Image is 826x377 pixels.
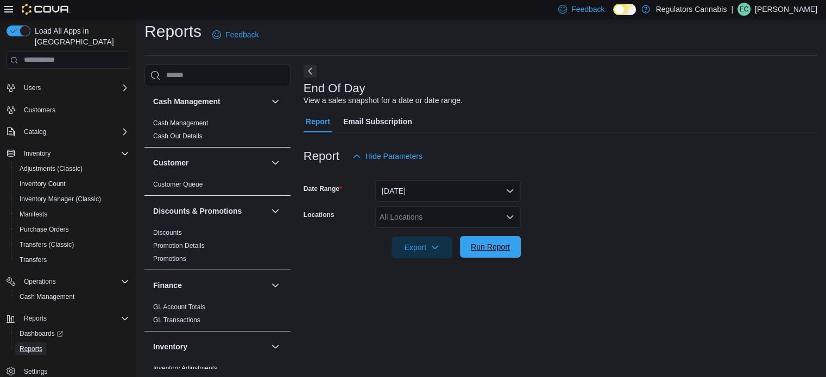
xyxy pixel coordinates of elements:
[20,275,60,288] button: Operations
[304,150,339,163] h3: Report
[20,225,69,234] span: Purchase Orders
[153,280,182,291] h3: Finance
[15,238,129,251] span: Transfers (Classic)
[304,184,342,193] label: Date Range
[15,342,129,355] span: Reports
[153,255,186,263] a: Promotions
[460,236,521,258] button: Run Report
[269,279,282,292] button: Finance
[2,274,134,289] button: Operations
[20,312,51,325] button: Reports
[348,145,427,167] button: Hide Parameters
[392,237,452,258] button: Export
[20,81,45,94] button: Users
[11,326,134,341] a: Dashboards
[153,364,217,373] span: Inventory Adjustments
[153,206,242,216] h3: Discounts & Promotions
[20,125,51,138] button: Catalog
[153,119,208,127] span: Cash Management
[144,301,291,331] div: Finance
[20,147,55,160] button: Inventory
[144,178,291,195] div: Customer
[15,253,51,266] a: Transfers
[15,342,47,355] a: Reports
[269,95,282,108] button: Cash Management
[153,316,200,324] a: GL Transactions
[731,3,733,16] p: |
[375,180,521,202] button: [DATE]
[2,311,134,326] button: Reports
[15,162,129,175] span: Adjustments (Classic)
[11,222,134,237] button: Purchase Orders
[20,81,129,94] span: Users
[20,329,63,338] span: Dashboards
[398,237,446,258] span: Export
[15,193,105,206] a: Inventory Manager (Classic)
[15,208,129,221] span: Manifests
[15,253,129,266] span: Transfers
[20,240,74,249] span: Transfers (Classic)
[20,255,47,264] span: Transfers
[737,3,751,16] div: Erika Cote
[755,3,817,16] p: [PERSON_NAME]
[11,252,134,267] button: Transfers
[153,96,220,107] h3: Cash Management
[15,193,129,206] span: Inventory Manager (Classic)
[15,223,73,236] a: Purchase Orders
[471,241,510,252] span: Run Report
[153,365,217,372] a: Inventory Adjustments
[269,340,282,353] button: Inventory
[11,237,134,252] button: Transfers (Classic)
[24,84,41,92] span: Users
[153,341,187,352] h3: Inventory
[304,65,317,78] button: Next
[306,111,330,132] span: Report
[153,132,203,140] a: Cash Out Details
[20,292,74,301] span: Cash Management
[24,127,46,136] span: Catalog
[24,277,56,286] span: Operations
[225,29,258,40] span: Feedback
[153,242,205,250] a: Promotion Details
[30,25,129,47] span: Load All Apps in [GEOGRAPHIC_DATA]
[20,125,129,138] span: Catalog
[153,280,267,291] button: Finance
[153,96,267,107] button: Cash Management
[15,162,87,175] a: Adjustments (Classic)
[15,177,129,190] span: Inventory Count
[11,191,134,207] button: Inventory Manager (Classic)
[304,210,335,219] label: Locations
[153,303,205,311] span: GL Account Totals
[20,344,42,353] span: Reports
[15,177,70,190] a: Inventory Count
[153,181,203,188] a: Customer Queue
[20,180,66,188] span: Inventory Count
[2,80,134,95] button: Users
[153,316,200,324] span: GL Transactions
[269,156,282,169] button: Customer
[20,104,60,117] a: Customers
[153,206,267,216] button: Discounts & Promotions
[15,238,78,251] a: Transfers (Classic)
[269,205,282,218] button: Discounts & Promotions
[20,210,47,219] span: Manifests
[15,208,52,221] a: Manifests
[20,147,129,160] span: Inventory
[2,146,134,161] button: Inventory
[15,327,67,340] a: Dashboards
[740,3,749,16] span: EC
[304,95,463,106] div: View a sales snapshot for a date or date range.
[22,4,70,15] img: Cova
[153,119,208,127] a: Cash Management
[20,103,129,117] span: Customers
[20,164,83,173] span: Adjustments (Classic)
[20,312,129,325] span: Reports
[2,102,134,118] button: Customers
[208,24,263,46] a: Feedback
[153,303,205,311] a: GL Account Totals
[15,290,129,303] span: Cash Management
[24,314,47,323] span: Reports
[11,176,134,191] button: Inventory Count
